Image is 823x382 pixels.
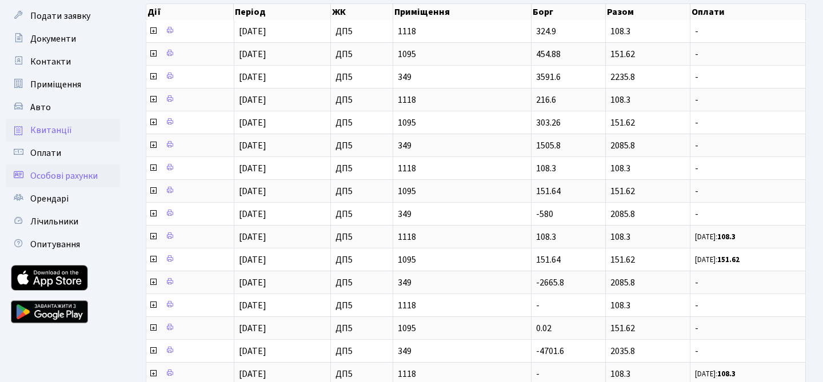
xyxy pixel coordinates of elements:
[695,187,801,196] span: -
[335,324,388,333] span: ДП5
[690,4,806,20] th: Оплати
[536,25,556,38] span: 324.9
[695,50,801,59] span: -
[30,101,51,114] span: Авто
[610,94,630,106] span: 108.3
[239,116,266,129] span: [DATE]
[610,116,635,129] span: 151.62
[398,210,526,219] span: 349
[335,141,388,150] span: ДП5
[335,118,388,127] span: ДП5
[398,232,526,242] span: 1118
[610,299,630,312] span: 108.3
[398,95,526,104] span: 1118
[695,164,801,173] span: -
[335,187,388,196] span: ДП5
[610,208,635,220] span: 2085.8
[335,210,388,219] span: ДП5
[536,185,561,198] span: 151.64
[6,210,120,233] a: Лічильники
[536,48,561,61] span: 454.88
[695,118,801,127] span: -
[398,27,526,36] span: 1118
[536,322,552,335] span: 0.02
[398,141,526,150] span: 349
[30,147,61,159] span: Оплати
[239,25,266,38] span: [DATE]
[6,96,120,119] a: Авто
[6,27,120,50] a: Документи
[610,185,635,198] span: 151.62
[532,4,606,20] th: Борг
[606,4,691,20] th: Разом
[30,238,80,251] span: Опитування
[610,368,630,380] span: 108.3
[30,170,98,182] span: Особові рахунки
[239,185,266,198] span: [DATE]
[239,71,266,83] span: [DATE]
[610,48,635,61] span: 151.62
[239,48,266,61] span: [DATE]
[717,232,736,242] b: 108.3
[30,78,81,91] span: Приміщення
[695,324,801,333] span: -
[30,124,72,136] span: Квитанції
[398,187,526,196] span: 1095
[335,73,388,82] span: ДП5
[717,369,736,379] b: 108.3
[335,95,388,104] span: ДП5
[695,347,801,356] span: -
[6,164,120,187] a: Особові рахунки
[536,116,561,129] span: 303.26
[239,162,266,175] span: [DATE]
[239,299,266,312] span: [DATE]
[6,187,120,210] a: Орендарі
[30,215,78,228] span: Лічильники
[239,276,266,289] span: [DATE]
[239,322,266,335] span: [DATE]
[6,119,120,142] a: Квитанції
[536,345,564,357] span: -4701.6
[695,27,801,36] span: -
[695,369,736,379] small: [DATE]:
[398,118,526,127] span: 1095
[536,139,561,152] span: 1505.8
[695,255,740,265] small: [DATE]:
[610,254,635,266] span: 151.62
[398,255,526,264] span: 1095
[335,50,388,59] span: ДП5
[335,164,388,173] span: ДП5
[30,55,71,68] span: Контакти
[610,231,630,243] span: 108.3
[335,278,388,287] span: ДП5
[610,25,630,38] span: 108.3
[695,73,801,82] span: -
[398,369,526,379] span: 1118
[331,4,393,20] th: ЖК
[6,233,120,256] a: Опитування
[6,142,120,164] a: Оплати
[239,208,266,220] span: [DATE]
[610,139,635,152] span: 2085.8
[536,368,540,380] span: -
[30,33,76,45] span: Документи
[536,254,561,266] span: 151.64
[239,345,266,357] span: [DATE]
[536,208,553,220] span: -580
[398,324,526,333] span: 1095
[398,50,526,59] span: 1095
[239,94,266,106] span: [DATE]
[610,162,630,175] span: 108.3
[30,192,69,205] span: Орендарі
[610,322,635,335] span: 151.62
[239,368,266,380] span: [DATE]
[536,94,556,106] span: 216.6
[536,231,556,243] span: 108.3
[335,369,388,379] span: ДП5
[536,276,564,289] span: -2665.8
[398,73,526,82] span: 349
[398,278,526,287] span: 349
[695,301,801,310] span: -
[610,345,635,357] span: 2035.8
[239,254,266,266] span: [DATE]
